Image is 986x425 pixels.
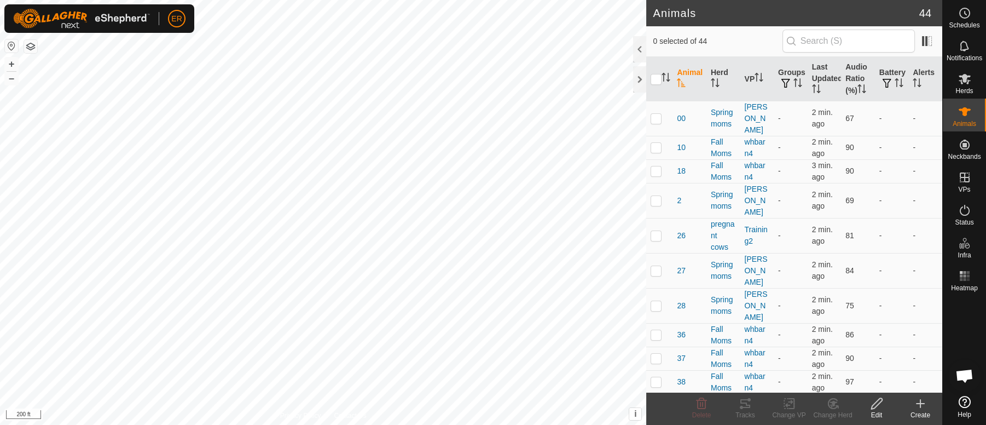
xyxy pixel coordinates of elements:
[677,195,681,206] span: 2
[953,120,976,127] span: Animals
[280,411,321,421] a: Privacy Policy
[908,288,942,323] td: -
[677,80,686,89] p-sorticon: Activate to sort
[845,330,854,339] span: 86
[895,80,903,89] p-sorticon: Activate to sort
[857,86,866,95] p-sorticon: Activate to sort
[845,266,854,275] span: 84
[875,323,909,347] td: -
[841,57,875,101] th: Audio Ratio (%)
[951,285,978,291] span: Heatmap
[767,410,811,420] div: Change VP
[677,165,686,177] span: 18
[812,161,833,181] span: Sep 28, 2025, 6:05 PM
[711,259,736,282] div: Spring moms
[875,218,909,253] td: -
[5,72,18,85] button: –
[875,288,909,323] td: -
[723,410,767,420] div: Tracks
[812,137,833,158] span: Sep 28, 2025, 6:05 PM
[711,371,736,394] div: Fall Moms
[745,348,765,369] a: whbarn4
[958,411,971,418] span: Help
[811,410,855,420] div: Change Herd
[875,136,909,159] td: -
[677,353,686,364] span: 37
[845,166,854,175] span: 90
[745,102,768,134] a: [PERSON_NAME]
[745,137,765,158] a: whbarn4
[955,219,973,226] span: Status
[808,57,842,101] th: Last Updated
[24,40,37,53] button: Map Layers
[812,295,833,315] span: Sep 28, 2025, 6:05 PM
[845,301,854,310] span: 75
[692,411,711,419] span: Delete
[677,265,686,277] span: 27
[845,143,854,152] span: 90
[908,183,942,218] td: -
[5,39,18,53] button: Reset Map
[711,347,736,370] div: Fall Moms
[908,323,942,347] td: -
[171,13,182,25] span: ER
[774,323,808,347] td: -
[711,107,736,130] div: Spring moms
[908,101,942,136] td: -
[677,113,686,124] span: 00
[774,347,808,370] td: -
[745,372,765,392] a: whbarn4
[774,101,808,136] td: -
[875,101,909,136] td: -
[812,86,821,95] p-sorticon: Activate to sort
[706,57,740,101] th: Herd
[875,159,909,183] td: -
[740,57,774,101] th: VP
[875,253,909,288] td: -
[845,196,854,205] span: 69
[774,159,808,183] td: -
[908,347,942,370] td: -
[677,376,686,388] span: 38
[13,9,150,28] img: Gallagher Logo
[5,58,18,71] button: +
[745,325,765,345] a: whbarn4
[755,74,763,83] p-sorticon: Activate to sort
[677,142,686,153] span: 10
[745,290,768,321] a: [PERSON_NAME]
[875,183,909,218] td: -
[845,231,854,240] span: 81
[711,324,736,347] div: Fall Moms
[812,190,833,210] span: Sep 28, 2025, 6:05 PM
[745,161,765,181] a: whbarn4
[677,329,686,341] span: 36
[948,359,981,392] div: Open chat
[898,410,942,420] div: Create
[677,300,686,312] span: 28
[948,153,981,160] span: Neckbands
[949,22,979,28] span: Schedules
[812,108,833,128] span: Sep 28, 2025, 6:06 PM
[845,354,854,363] span: 90
[958,186,970,193] span: VPs
[875,57,909,101] th: Battery
[711,189,736,212] div: Spring moms
[812,372,833,392] span: Sep 28, 2025, 6:05 PM
[955,88,973,94] span: Herds
[629,408,641,420] button: i
[919,5,931,21] span: 44
[845,377,854,386] span: 97
[943,392,986,422] a: Help
[774,57,808,101] th: Groups
[334,411,366,421] a: Contact Us
[774,218,808,253] td: -
[812,348,833,369] span: Sep 28, 2025, 6:05 PM
[711,80,720,89] p-sorticon: Activate to sort
[793,80,802,89] p-sorticon: Activate to sort
[812,225,833,245] span: Sep 28, 2025, 6:05 PM
[908,253,942,288] td: -
[677,230,686,242] span: 26
[947,55,982,61] span: Notifications
[745,225,768,245] a: Training2
[855,410,898,420] div: Edit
